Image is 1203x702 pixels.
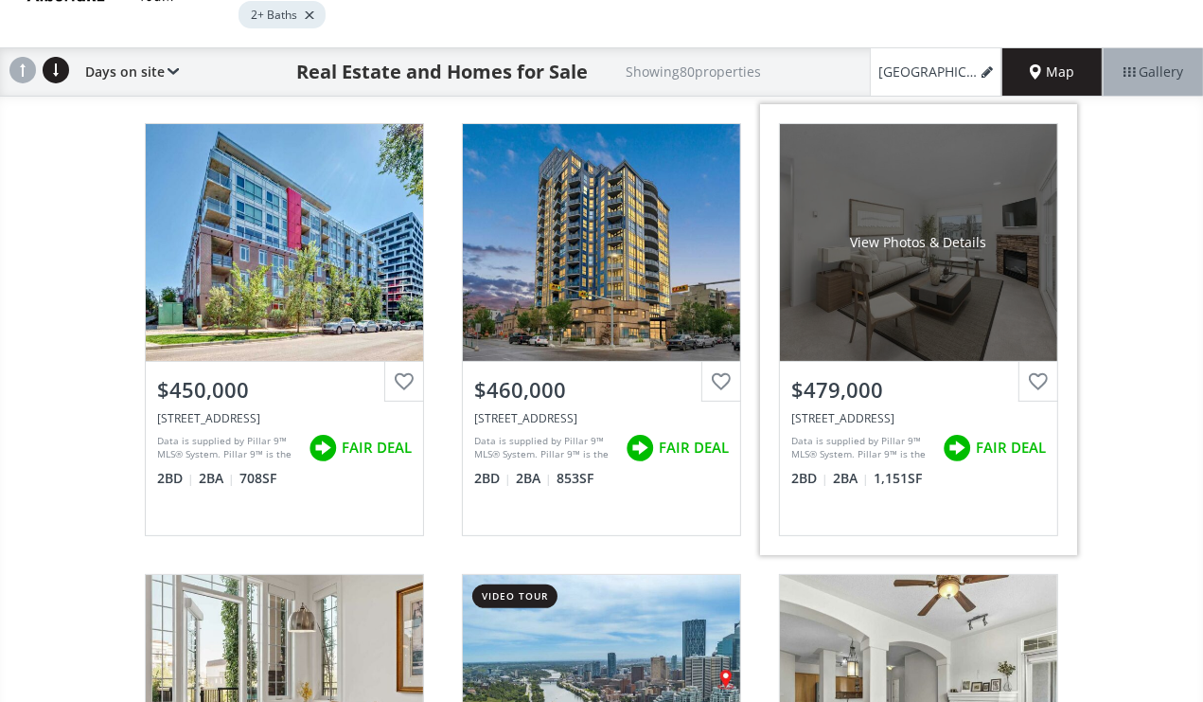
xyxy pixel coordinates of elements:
[621,429,659,467] img: rating icon
[157,375,412,405] div: $450,000
[791,410,1046,426] div: 7451 Springbank Boulevard SW #2205, Calgary, AB T3H4K5
[1030,63,1075,81] span: Map
[1002,48,1103,96] div: Map
[516,469,552,488] span: 2 BA
[791,469,828,488] span: 2 BD
[157,469,194,488] span: 2 BD
[976,438,1046,458] span: FAIR DEAL
[659,438,729,458] span: FAIR DEAL
[157,410,412,426] div: 88 9 Street NE #629, Calgary, AB T2E 4E1
[297,59,589,85] h1: Real Estate and Homes for Sale
[557,469,593,488] span: 853 SF
[791,375,1046,405] div: $479,000
[304,429,342,467] img: rating icon
[443,104,760,555] a: $460,000[STREET_ADDRESS]Data is supplied by Pillar 9™ MLS® System. Pillar 9™ is the owner of the ...
[938,429,976,467] img: rating icon
[850,233,986,252] div: View Photos & Details
[760,104,1077,555] a: View Photos & Details$479,000[STREET_ADDRESS]Data is supplied by Pillar 9™ MLS® System. Pillar 9™...
[1103,48,1203,96] div: Gallery
[342,438,412,458] span: FAIR DEAL
[791,434,933,462] div: Data is supplied by Pillar 9™ MLS® System. Pillar 9™ is the owner of the copyright in its MLS® Sy...
[474,434,616,462] div: Data is supplied by Pillar 9™ MLS® System. Pillar 9™ is the owner of the copyright in its MLS® Sy...
[874,469,922,488] span: 1,151 SF
[833,469,869,488] span: 2 BA
[157,434,299,462] div: Data is supplied by Pillar 9™ MLS® System. Pillar 9™ is the owner of the copyright in its MLS® Sy...
[239,469,276,488] span: 708 SF
[199,469,235,488] span: 2 BA
[76,48,179,96] div: Days on site
[1123,63,1183,81] span: Gallery
[870,48,1002,96] a: [GEOGRAPHIC_DATA], 450K - 500K
[239,1,326,28] div: 2+ Baths
[627,64,762,79] h2: Showing 80 properties
[474,469,511,488] span: 2 BD
[126,104,443,555] a: $450,000[STREET_ADDRESS]Data is supplied by Pillar 9™ MLS® System. Pillar 9™ is the owner of the ...
[474,375,729,405] div: $460,000
[474,410,729,426] div: 303 13 Avenue SW #201, Calgary, AB T2R 0Y9
[878,63,978,81] span: [GEOGRAPHIC_DATA], 450K - 500K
